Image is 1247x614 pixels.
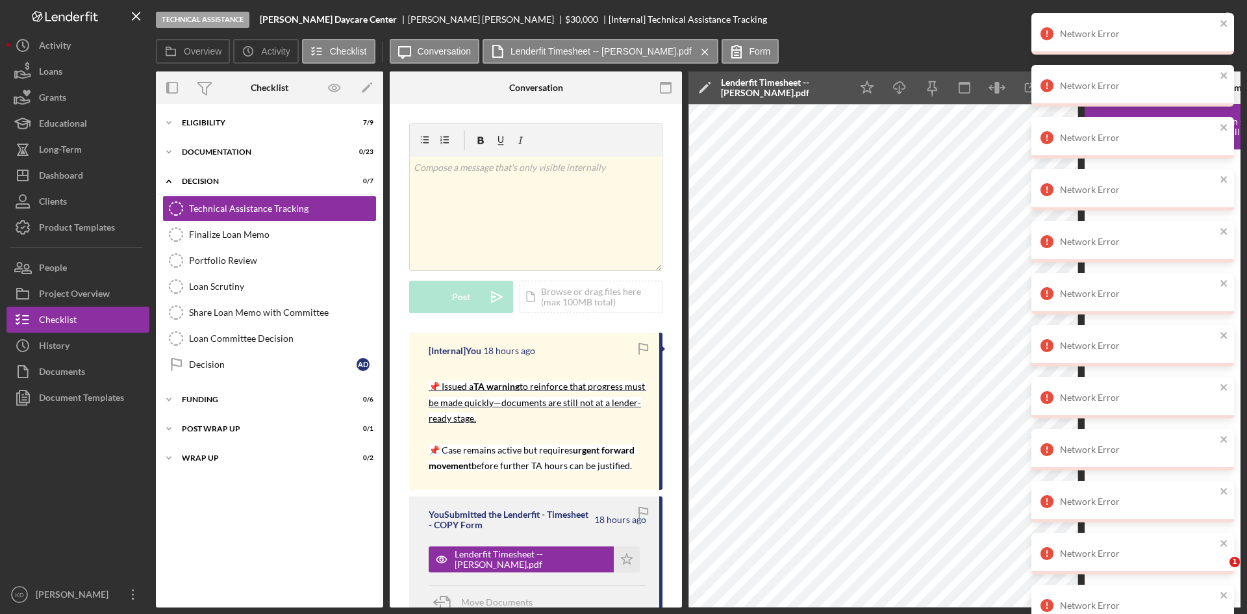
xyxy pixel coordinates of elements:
[233,39,298,64] button: Activity
[1060,133,1216,143] div: Network Error
[1148,6,1211,32] div: Mark Complete
[1060,81,1216,91] div: Network Error
[189,281,376,292] div: Loan Scrutiny
[39,214,115,244] div: Product Templates
[156,39,230,64] button: Overview
[1060,340,1216,351] div: Network Error
[6,162,149,188] button: Dashboard
[182,177,341,185] div: Decision
[509,83,563,93] div: Conversation
[565,14,598,25] span: $30,000
[1220,330,1229,342] button: close
[455,549,607,570] div: Lenderfit Timesheet -- [PERSON_NAME].pdf
[6,58,149,84] a: Loans
[350,148,373,156] div: 0 / 23
[39,281,110,310] div: Project Overview
[1060,237,1216,247] div: Network Error
[6,281,149,307] button: Project Overview
[182,396,341,403] div: Funding
[39,385,124,414] div: Document Templates
[390,39,480,64] button: Conversation
[15,591,23,598] text: KD
[1220,226,1229,238] button: close
[429,381,473,392] mark: 📌 Issued a
[6,214,149,240] a: Product Templates
[182,119,341,127] div: Eligibility
[6,359,149,385] button: Documents
[189,359,357,370] div: Decision
[409,281,513,313] button: Post
[350,119,373,127] div: 7 / 9
[189,229,376,240] div: Finalize Loan Memo
[162,326,377,352] a: Loan Committee Decision
[357,358,370,371] div: A D
[1220,18,1229,31] button: close
[251,83,288,93] div: Checklist
[483,39,718,64] button: Lenderfit Timesheet -- [PERSON_NAME].pdf
[189,203,376,214] div: Technical Assistance Tracking
[182,425,341,433] div: Post Wrap Up
[722,39,779,64] button: Form
[472,460,632,471] mark: before further TA hours can be justified.
[6,136,149,162] button: Long-Term
[1203,557,1234,588] iframe: Intercom live chat
[6,385,149,411] button: Document Templates
[189,333,376,344] div: Loan Committee Decision
[721,77,844,98] div: Lenderfit Timesheet -- [PERSON_NAME].pdf
[39,58,62,88] div: Loans
[483,346,535,356] time: 2025-09-29 19:58
[429,381,647,424] mark: to reinforce that progress must be made quickly—documents are still not at a lender-ready stage.
[1220,538,1229,550] button: close
[302,39,375,64] button: Checklist
[1229,557,1240,567] span: 1
[182,148,341,156] div: Documentation
[609,14,767,25] div: [Internal] Technical Assistance Tracking
[1135,6,1241,32] button: Mark Complete
[749,46,771,57] label: Form
[1220,122,1229,134] button: close
[1220,278,1229,290] button: close
[461,596,533,608] span: Move Documents
[39,136,82,166] div: Long-Term
[162,352,377,377] a: DecisionAD
[1060,288,1216,299] div: Network Error
[6,84,149,110] a: Grants
[330,46,367,57] label: Checklist
[350,425,373,433] div: 0 / 1
[350,454,373,462] div: 0 / 2
[1060,185,1216,195] div: Network Error
[162,248,377,274] a: Portfolio Review
[39,84,66,114] div: Grants
[6,582,149,608] button: KD[PERSON_NAME]
[32,582,117,611] div: [PERSON_NAME]
[594,515,646,525] time: 2025-09-29 19:58
[39,32,71,62] div: Activity
[418,46,472,57] label: Conversation
[6,307,149,333] button: Checklist
[39,188,67,218] div: Clients
[6,110,149,136] button: Educational
[350,396,373,403] div: 0 / 6
[473,381,520,392] mark: TA warning
[189,307,376,318] div: Share Loan Memo with Committee
[1060,444,1216,455] div: Network Error
[452,281,470,313] div: Post
[6,333,149,359] a: History
[429,509,592,530] div: You Submitted the Lenderfit - Timesheet - COPY Form
[1060,600,1216,611] div: Network Error
[39,110,87,140] div: Educational
[1220,434,1229,446] button: close
[162,300,377,326] a: Share Loan Memo with Committee
[6,255,149,281] button: People
[1060,496,1216,507] div: Network Error
[1060,548,1216,559] div: Network Error
[261,46,290,57] label: Activity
